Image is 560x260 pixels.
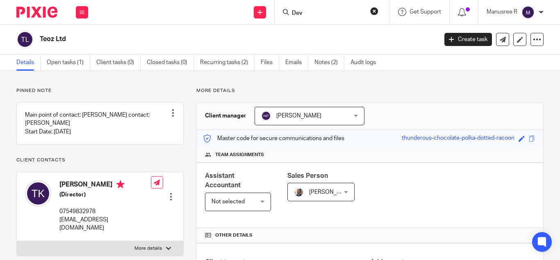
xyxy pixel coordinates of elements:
img: Matt%20Circle.png [294,187,304,197]
span: Other details [215,232,253,239]
span: [PERSON_NAME] [309,189,354,195]
span: Assistant Accountant [205,173,241,189]
h4: [PERSON_NAME] [59,180,151,191]
p: Pinned note [16,87,184,94]
p: Master code for secure communications and files [203,134,344,143]
span: Not selected [212,199,245,205]
p: Client contacts [16,157,184,163]
a: Files [261,55,279,71]
p: More details [134,245,162,252]
img: svg%3E [261,111,271,121]
a: Open tasks (1) [47,55,90,71]
p: 07549832978 [59,207,151,216]
a: Emails [285,55,308,71]
h5: (Director) [59,191,151,199]
div: thunderous-chocolate-polka-dotted-racoon [402,134,514,143]
span: Get Support [410,9,441,15]
a: Audit logs [351,55,382,71]
a: Create task [444,33,492,46]
a: Recurring tasks (2) [200,55,255,71]
h3: Client manager [205,112,246,120]
img: svg%3E [521,6,535,19]
img: Pixie [16,7,57,18]
img: svg%3E [25,180,51,207]
p: [EMAIL_ADDRESS][DOMAIN_NAME] [59,216,151,232]
img: svg%3E [16,31,34,48]
a: Details [16,55,41,71]
span: [PERSON_NAME] [276,113,321,119]
span: Team assignments [215,152,264,158]
i: Primary [116,180,125,189]
span: Sales Person [287,173,328,179]
a: Client tasks (0) [96,55,141,71]
button: Clear [370,7,378,15]
a: Notes (2) [314,55,344,71]
p: More details [196,87,544,94]
p: Manusree R [487,8,517,16]
input: Search [291,10,365,17]
h2: Teoz Ltd [40,35,354,44]
a: Closed tasks (0) [147,55,194,71]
